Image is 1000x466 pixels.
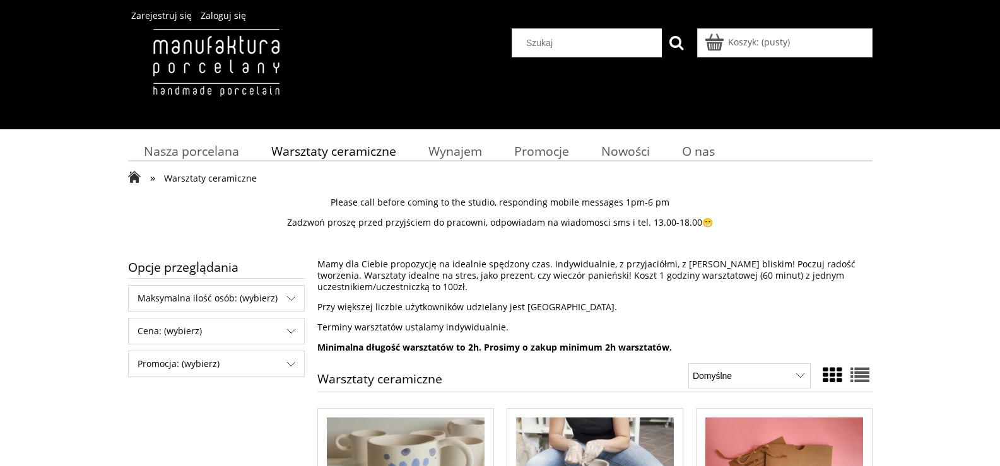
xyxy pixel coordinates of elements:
p: Please call before coming to the studio, responding mobile messages 1pm-6 pm [128,197,873,208]
span: Promocja: (wybierz) [129,351,304,376]
div: Filtruj [128,285,305,312]
a: Produkty w koszyku 0. Przejdź do koszyka [707,36,790,48]
div: Filtruj [128,351,305,377]
input: Szukaj w sklepie [517,29,662,57]
img: Manufaktura Porcelany [128,28,304,123]
p: Przy większej liczbie użytkowników udzielany jest [GEOGRAPHIC_DATA]. [317,301,873,313]
a: Zaloguj się [201,9,246,21]
span: Opcje przeglądania [128,256,305,278]
span: Warsztaty ceramiczne [271,143,396,160]
span: Nasza porcelana [144,143,239,160]
span: O nas [682,143,715,160]
p: Zadzwoń proszę przed przyjściem do pracowni, odpowiadam na wiadomosci sms i tel. 13.00-18.00😁 [128,217,873,228]
p: Mamy dla Ciebie propozycję na idealnie spędzony czas. Indywidualnie, z przyjaciółmi, z [PERSON_NA... [317,259,873,293]
a: Nowości [585,139,666,163]
span: Promocje [514,143,569,160]
div: Filtruj [128,318,305,344]
a: Wynajem [412,139,498,163]
span: Koszyk: [728,36,759,48]
h1: Warsztaty ceramiczne [317,373,442,392]
span: Cena: (wybierz) [129,318,304,344]
a: O nas [666,139,731,163]
a: Widok pełny [850,362,869,388]
span: Wynajem [428,143,482,160]
strong: Minimalna długość warsztatów to 2h. Prosimy o zakup minimum 2h warsztatów. [317,341,672,353]
span: » [150,170,155,185]
p: Terminy warsztatów ustalamy indywidualnie. [317,322,873,333]
a: Warsztaty ceramiczne [255,139,412,163]
a: Nasza porcelana [128,139,256,163]
a: Widok ze zdjęciem [823,362,842,388]
a: Promocje [498,139,585,163]
span: Nowości [601,143,650,160]
b: (pusty) [762,36,790,48]
span: Warsztaty ceramiczne [164,172,257,184]
span: Maksymalna ilość osób: (wybierz) [129,286,304,311]
select: Sortuj wg [688,363,810,388]
button: Szukaj [662,28,691,57]
a: Zarejestruj się [131,9,192,21]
